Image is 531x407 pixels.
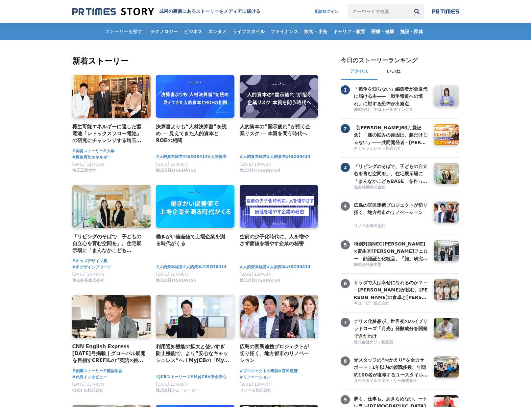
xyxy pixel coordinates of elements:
h4: 働きがい偏差値で上場企業を測る時代がくる [156,233,229,247]
span: 2 [341,124,350,133]
a: キユーピー株式会社 [354,301,429,307]
a: 配信ログイン [308,4,345,19]
a: #人的資本 [267,264,286,270]
span: 6 [341,279,350,288]
span: リノベる株式会社 [354,223,385,229]
a: CNN English Express [DATE]号掲載｜グローバル展開を目指すCREFILの“英語×挑戦”文化とその背景 [72,343,146,364]
span: 株式会社ITSUDATSU [240,168,280,173]
a: #ISO30414 [183,154,207,160]
img: 成果の裏側にあるストーリーをメディアに届ける [72,7,154,16]
a: 「リビングのそばで、子どもの自立心を育む空間を」。住宅展示場に「まんなかこどもBASE」を作った２人の女性社員 [72,233,146,254]
span: 医療・健康 [369,29,397,34]
a: サラダで人は幸せになれるのか？ ── [PERSON_NAME]が挑む、[PERSON_NAME]の食卓と[PERSON_NAME]の可能性 [354,279,429,300]
button: 検索 [410,4,424,19]
span: ファイナンス [268,29,301,34]
a: #人的資本経営 [240,264,267,270]
a: 埼玉工業大学 [72,170,96,174]
h3: 特別対談NEC[PERSON_NAME]×資生堂[PERSON_NAME]フェロー 顔認証と化粧品、「顔」研究の世界の頂点から見える[PERSON_NAME] ～骨格や瞳、変化しない顔と たるみ... [354,240,429,262]
a: 広島の官民連携プロジェクトが切り拓く、地方都市のリノベーション [240,343,313,364]
span: [DATE] 13時00分 [156,382,188,387]
span: 施設・団体 [398,29,426,34]
a: #ISO30414 [286,264,310,270]
span: 住友林業株式会社 [72,278,104,283]
a: #官民連携 [278,368,298,374]
a: 元スタッフの“おかえり”を全力サポート！1年以内の復職多数、年間約100名が復職するユースタイルラボラトリーの「カムバック採用」実績と背景を公開 [354,356,429,377]
a: #人的資本経営 [156,154,183,160]
a: ユースタイルラボラトリー株式会社 [354,378,429,384]
a: ビジネス [181,23,205,40]
span: 8 [341,356,350,366]
span: リノベる株式会社 [240,388,271,393]
a: #英語学習 [103,368,122,374]
span: 3 [341,163,350,172]
a: CREFIL株式会社 [72,390,104,394]
a: #MyJCB [190,374,207,380]
a: リノベる株式会社 [354,223,429,229]
a: エンタメ [205,23,229,40]
span: CREFIL株式会社 [72,388,104,393]
span: ライフスタイル [230,29,267,34]
span: さくらフォレスト株式会社 [354,146,401,151]
h3: ナリス化粧品が、世界初のハイブリッドローズ「月光」発酵成分を開発できたわけ [354,318,429,340]
a: 住友林業株式会社 [72,280,104,284]
a: #キッズデザイン賞 [72,258,107,264]
span: 株式会社ナリス化粧品 [354,339,393,345]
a: 決算書よりも“人材決算書”を読め ― 見えてきた人的資本とROEの相関 [156,123,229,144]
a: #大学 [103,148,114,154]
a: #iFデザインアワード [72,264,111,270]
h4: 人的資本の“開示疲れ”が招く企業リスク ― 本質を問う時代へ [240,123,313,138]
span: [DATE] 10時00分 [156,272,188,277]
span: #プロジェクトの裏側 [240,368,278,374]
a: 株式会社ジェーシービー [156,390,199,394]
a: 株式会社ITSUDATSU [240,280,280,284]
span: 住友林業株式会社 [354,184,385,190]
span: [DATE] 12時00分 [240,272,272,277]
span: #安全安心 [207,374,227,380]
a: #代表インタビュー [72,374,107,380]
h2: 今日のストーリーランキング [341,56,418,64]
a: 再生可能エネルギーに適した蓄電池「レドックスフロー電池」の研究にチャレンジする埼玉工業大学 [72,123,146,144]
a: 「戦争を知らない」編集者が全世代に届ける本――「戦争報道への慣れ」に対する恐怖が出発点 [354,85,429,106]
span: 7 [341,318,350,327]
h3: 元スタッフの“おかえり”を全力サポート！1年以内の復職多数、年間約100名が復職するユースタイルラボラトリーの「カムバック採用」実績と背景を公開 [354,356,429,378]
span: 株式会社ITSUDATSU [240,278,280,283]
span: 埼玉工業大学 [72,168,96,173]
span: 飲食・小売 [302,29,330,34]
a: 株式会社 学研ホールディングス [354,107,429,113]
h3: 「リビングのそばで、子どもの自立心を育む空間を」。住宅展示場に「まんなかこどもBASE」を作った２人の女性社員 [354,163,429,185]
a: 飲食・小売 [302,23,330,40]
a: #人的資本経営 [156,264,183,270]
input: キーワードで検索 [348,4,410,19]
span: #人的資本経営 [240,154,267,160]
h3: サラダで人は幸せになれるのか？ ── [PERSON_NAME]が挑む、[PERSON_NAME]の食卓と[PERSON_NAME]の可能性 [354,279,429,301]
h3: 「戦争を知らない」編集者が全世代に届ける本――「戦争報道への慣れ」に対する恐怖が出発点 [354,85,429,107]
span: 株式会社資生堂 [354,262,381,268]
button: アクセス [341,64,377,80]
span: #再生可能エネルギー [72,154,111,161]
span: [DATE] 10時00分 [156,162,188,167]
img: prtimes [432,9,459,14]
span: 5 [341,240,350,249]
a: 空前の少子化時代に、人を増やさず価値を増やす企業の秘密 [240,233,313,247]
span: [DATE] 10時00分 [72,272,105,277]
a: #開発ストーリー [72,148,103,154]
span: キャリア・教育 [330,29,368,34]
a: 株式会社ITSUDATSU [240,170,280,174]
a: ライフスタイル [230,23,267,40]
a: #人的資本 [267,154,286,160]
